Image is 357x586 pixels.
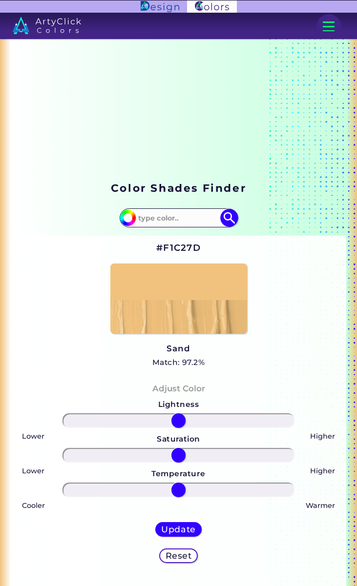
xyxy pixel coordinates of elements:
[110,263,247,334] img: paint_stamp_2_half.png
[161,525,195,534] h5: Update
[156,242,201,254] h2: #F1C27D
[22,430,44,442] p: Lower
[166,551,192,560] h5: Reset
[13,17,82,34] img: logo_artyclick_colors_white.svg
[22,465,44,477] p: Lower
[310,465,335,477] p: Higher
[141,1,179,12] img: ArtyClick Design logo
[151,469,205,478] strong: Temperature
[158,400,199,409] strong: Lightness
[22,500,45,511] p: Cooler
[152,343,205,355] h3: Sand
[220,209,238,227] img: icon search
[135,210,223,226] input: type color..
[187,0,237,13] img: ArtyClick Colors logo
[310,430,335,442] p: Higher
[152,342,205,369] a: Sand Match: 97.2%
[111,181,246,195] h1: Color Shades Finder
[152,356,205,369] h5: Match: 97.2%
[306,500,335,511] p: Warmer
[157,434,200,444] strong: Saturation
[152,382,205,396] h4: Adjust Color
